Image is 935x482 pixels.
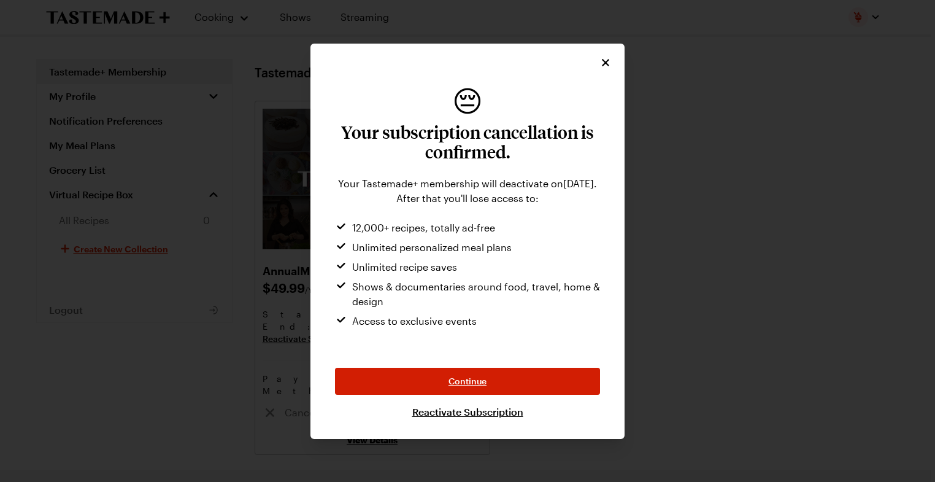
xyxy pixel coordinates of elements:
[599,56,612,69] button: Close
[352,279,600,309] span: Shows & documentaries around food, travel, home & design
[352,240,512,255] span: Unlimited personalized meal plans
[335,176,600,206] div: Your Tastemade+ membership will deactivate on [DATE] . After that you'll lose access to:
[352,220,495,235] span: 12,000+ recipes, totally ad-free
[412,405,523,419] a: Reactivate Subscription
[352,260,457,274] span: Unlimited recipe saves
[335,368,600,395] button: Continue
[452,85,483,115] span: disappointed face emoji
[448,375,487,387] span: Continue
[335,122,600,161] h3: Your subscription cancellation is confirmed.
[352,314,477,328] span: Access to exclusive events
